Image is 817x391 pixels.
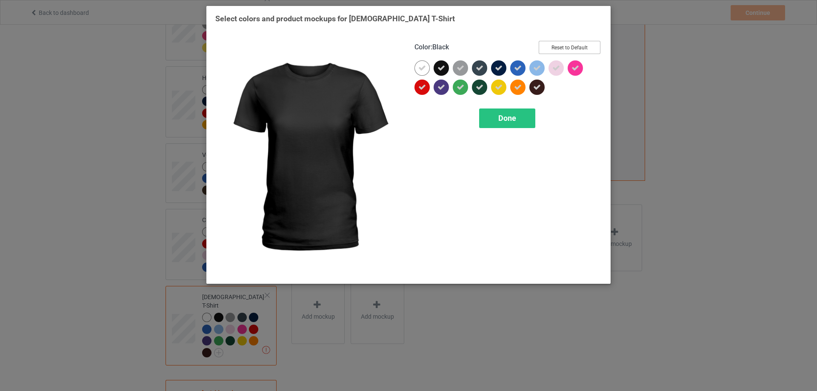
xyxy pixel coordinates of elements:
[414,43,431,51] span: Color
[414,43,449,52] h4: :
[215,41,403,275] img: regular.jpg
[539,41,600,54] button: Reset to Default
[215,14,455,23] span: Select colors and product mockups for [DEMOGRAPHIC_DATA] T-Shirt
[432,43,449,51] span: Black
[498,114,516,123] span: Done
